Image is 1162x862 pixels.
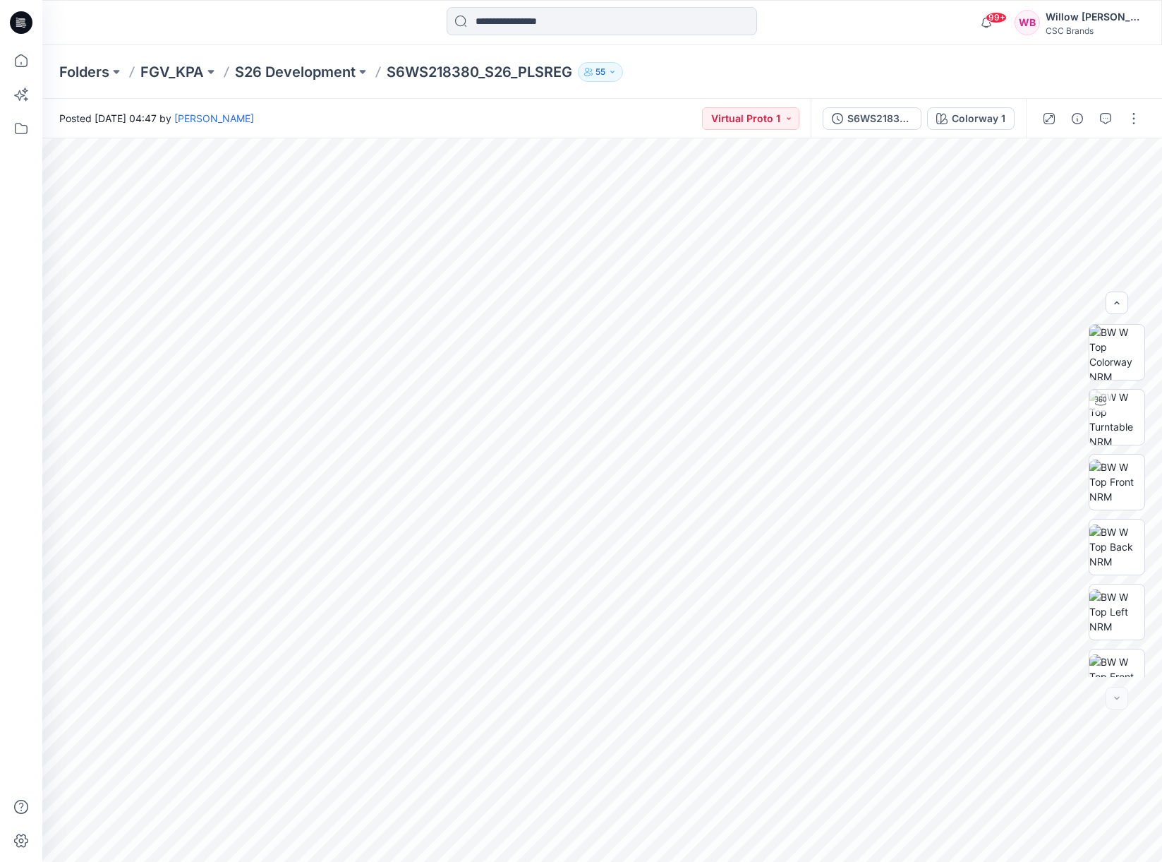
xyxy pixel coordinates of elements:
[1046,8,1144,25] div: Willow [PERSON_NAME]
[1089,525,1144,569] img: BW W Top Back NRM
[174,112,254,124] a: [PERSON_NAME]
[986,12,1007,23] span: 99+
[387,62,572,82] p: S6WS218380_S26_PLSREG
[823,107,921,130] button: S6WS218380_S26_PLSREG_VP1
[1066,107,1089,130] button: Details
[1089,390,1144,445] img: BW W Top Turntable NRM
[1089,589,1144,634] img: BW W Top Left NRM
[59,62,109,82] a: Folders
[1089,460,1144,504] img: BW W Top Front NRM
[578,62,623,82] button: 55
[952,111,1005,126] div: Colorway 1
[1089,325,1144,380] img: BW W Top Colorway NRM
[235,62,356,82] a: S26 Development
[140,62,204,82] a: FGV_KPA
[59,111,254,126] span: Posted [DATE] 04:47 by
[1046,25,1144,36] div: CSC Brands
[595,64,605,80] p: 55
[1015,10,1040,35] div: WB
[1089,654,1144,699] img: BW W Top Front Chest NRM
[847,111,912,126] div: S6WS218380_S26_PLSREG_VP1
[927,107,1015,130] button: Colorway 1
